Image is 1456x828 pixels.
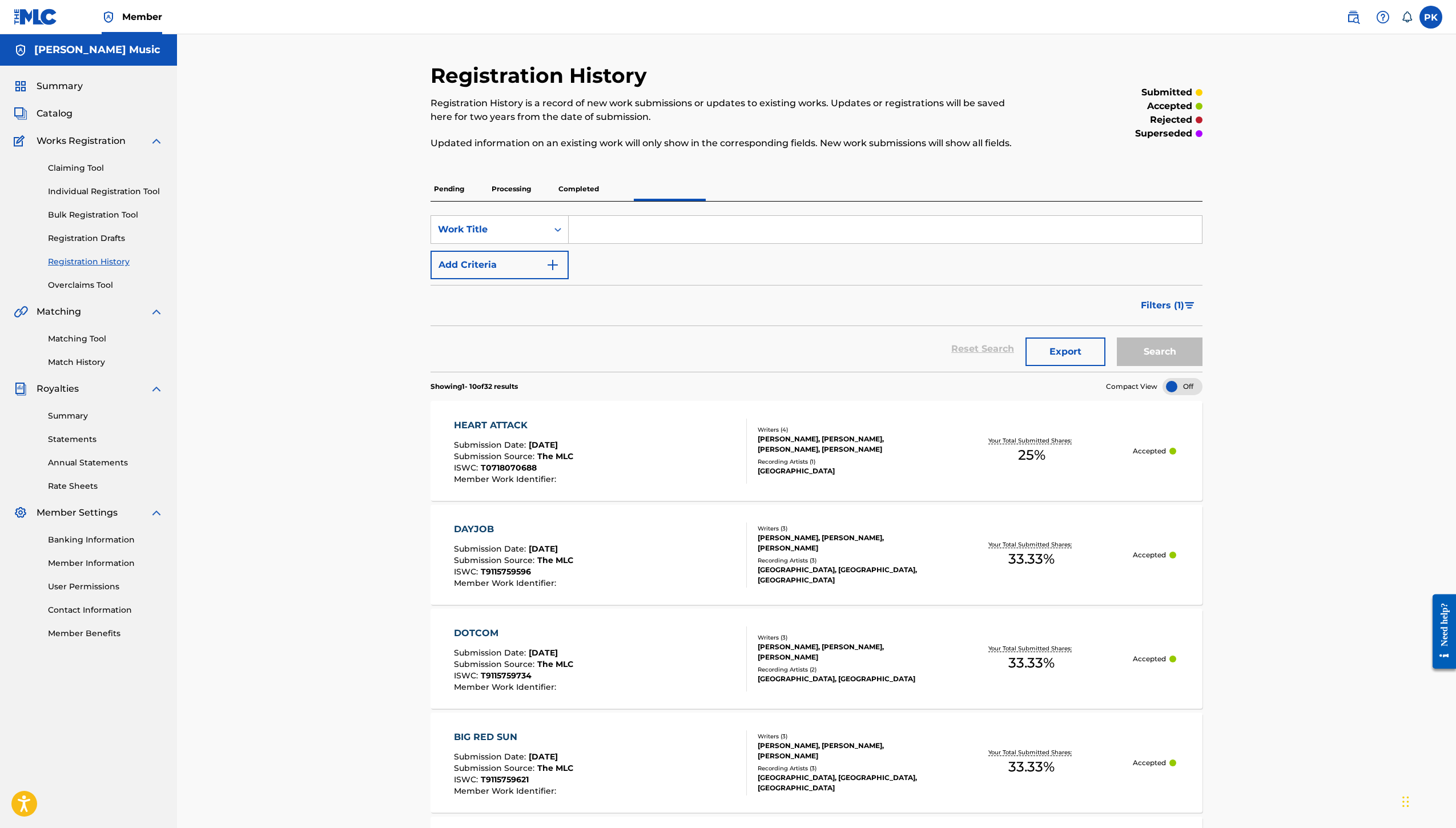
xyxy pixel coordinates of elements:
[481,566,531,577] span: T9115759596
[758,773,930,793] div: [GEOGRAPHIC_DATA], [GEOGRAPHIC_DATA], [GEOGRAPHIC_DATA]
[48,209,163,221] a: Bulk Registration Tool
[431,177,468,201] p: Pending
[454,451,537,461] span: Submission Source :
[1346,10,1360,24] img: search
[454,648,529,658] span: Submission Date :
[1402,785,1409,819] div: Drag
[431,136,1025,150] p: Updated information on an existing work will only show in the corresponding fields. New work subm...
[758,642,930,662] div: [PERSON_NAME], [PERSON_NAME], [PERSON_NAME]
[454,440,529,450] span: Submission Date :
[529,440,558,450] span: [DATE]
[758,732,930,741] div: Writers ( 3 )
[758,764,930,773] div: Recording Artists ( 3 )
[454,578,559,588] span: Member Work Identifier :
[988,540,1075,549] p: Your Total Submitted Shares:
[48,356,163,368] a: Match History
[454,730,573,744] div: BIG RED SUN
[758,434,930,455] div: [PERSON_NAME], [PERSON_NAME], [PERSON_NAME], [PERSON_NAME]
[37,107,73,120] span: Catalog
[37,506,118,520] span: Member Settings
[48,628,163,640] a: Member Benefits
[758,665,930,674] div: Recording Artists ( 2 )
[758,674,930,684] div: [GEOGRAPHIC_DATA], [GEOGRAPHIC_DATA]
[48,604,163,616] a: Contact Information
[555,177,602,201] p: Completed
[102,10,115,24] img: Top Rightsholder
[1135,127,1192,140] p: superseded
[431,505,1202,605] a: DAYJOBSubmission Date:[DATE]Submission Source:The MLCISWC:T9115759596Member Work Identifier:Write...
[48,279,163,291] a: Overclaims Tool
[150,305,163,319] img: expand
[529,751,558,762] span: [DATE]
[758,556,930,565] div: Recording Artists ( 3 )
[14,79,83,93] a: SummarySummary
[758,533,930,553] div: [PERSON_NAME], [PERSON_NAME], [PERSON_NAME]
[438,223,541,236] div: Work Title
[14,107,27,120] img: Catalog
[454,763,537,773] span: Submission Source :
[48,333,163,345] a: Matching Tool
[431,609,1202,709] a: DOTCOMSubmission Date:[DATE]Submission Source:The MLCISWC:T9115759734Member Work Identifier:Write...
[1399,773,1456,828] div: Chat Widget
[1008,549,1055,569] span: 33.33 %
[1342,6,1365,29] a: Public Search
[431,215,1202,372] form: Search Form
[1422,580,1456,682] iframe: Resource Center
[14,506,27,520] img: Member Settings
[1133,758,1166,768] p: Accepted
[150,134,163,148] img: expand
[14,107,73,120] a: CatalogCatalog
[150,506,163,520] img: expand
[48,581,163,593] a: User Permissions
[14,382,27,396] img: Royalties
[454,419,573,432] div: HEART ATTACK
[1018,445,1045,465] span: 25 %
[537,659,573,669] span: The MLC
[454,566,481,577] span: ISWC :
[48,433,163,445] a: Statements
[529,544,558,554] span: [DATE]
[431,713,1202,813] a: BIG RED SUNSubmission Date:[DATE]Submission Source:The MLCISWC:T9115759621Member Work Identifier:...
[454,751,529,762] span: Submission Date :
[1141,299,1184,312] span: Filters ( 1 )
[758,425,930,434] div: Writers ( 4 )
[1106,381,1157,392] span: Compact View
[758,466,930,476] div: [GEOGRAPHIC_DATA]
[37,134,126,148] span: Works Registration
[454,474,559,484] span: Member Work Identifier :
[481,463,537,473] span: T0718070688
[1008,653,1055,673] span: 33.33 %
[48,457,163,469] a: Annual Statements
[48,480,163,492] a: Rate Sheets
[758,457,930,466] div: Recording Artists ( 1 )
[454,544,529,554] span: Submission Date :
[537,763,573,773] span: The MLC
[48,186,163,198] a: Individual Registration Tool
[1419,6,1442,29] div: User Menu
[1141,86,1192,99] p: submitted
[1134,291,1202,320] button: Filters (1)
[454,659,537,669] span: Submission Source :
[14,134,29,148] img: Works Registration
[454,786,559,796] span: Member Work Identifier :
[758,633,930,642] div: Writers ( 3 )
[758,565,930,585] div: [GEOGRAPHIC_DATA], [GEOGRAPHIC_DATA], [GEOGRAPHIC_DATA]
[1147,99,1192,113] p: accepted
[454,774,481,785] span: ISWC :
[1150,113,1192,127] p: rejected
[454,682,559,692] span: Member Work Identifier :
[34,43,160,57] h5: Paul Krysiak Music
[454,522,573,536] div: DAYJOB
[1401,11,1413,23] div: Notifications
[150,382,163,396] img: expand
[1185,302,1194,309] img: filter
[48,232,163,244] a: Registration Drafts
[546,258,560,272] img: 9d2ae6d4665cec9f34b9.svg
[431,251,569,279] button: Add Criteria
[48,162,163,174] a: Claiming Tool
[481,670,532,681] span: T9115759734
[454,626,573,640] div: DOTCOM
[48,410,163,422] a: Summary
[454,463,481,473] span: ISWC :
[431,381,518,392] p: Showing 1 - 10 of 32 results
